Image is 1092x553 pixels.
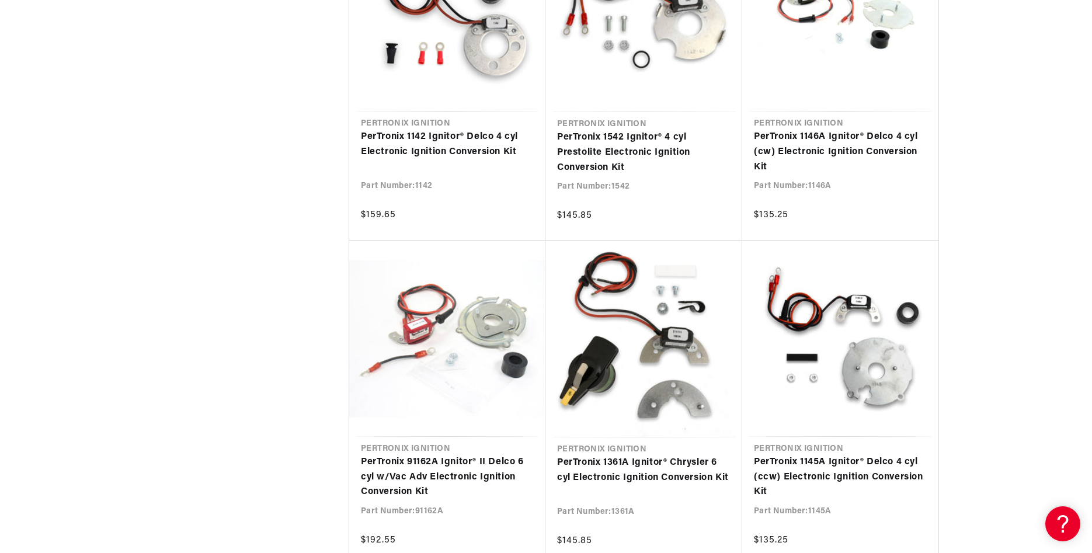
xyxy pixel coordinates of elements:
a: PerTronix 91162A Ignitor® II Delco 6 cyl w/Vac Adv Electronic Ignition Conversion Kit [361,455,534,500]
a: PerTronix 1146A Ignitor® Delco 4 cyl (cw) Electronic Ignition Conversion Kit [754,130,927,175]
a: PerTronix 1142 Ignitor® Delco 4 cyl Electronic Ignition Conversion Kit [361,130,534,159]
a: PerTronix 1145A Ignitor® Delco 4 cyl (ccw) Electronic Ignition Conversion Kit [754,455,927,500]
a: PerTronix 1361A Ignitor® Chrysler 6 cyl Electronic Ignition Conversion Kit [557,455,731,485]
a: PerTronix 1542 Ignitor® 4 cyl Prestolite Electronic Ignition Conversion Kit [557,130,731,175]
